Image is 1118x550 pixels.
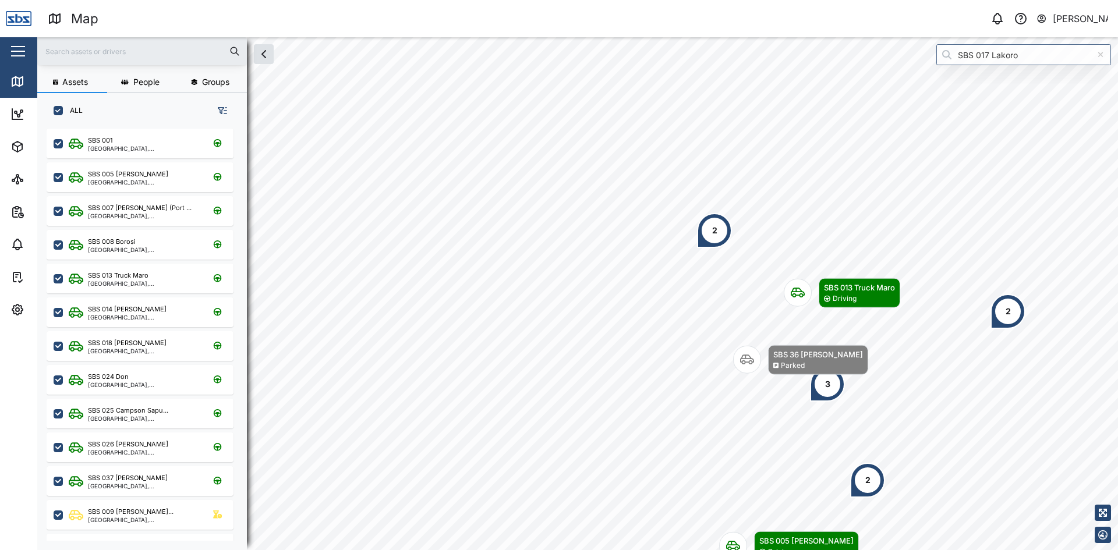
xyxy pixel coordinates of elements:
[71,9,98,29] div: Map
[88,136,112,146] div: SBS 001
[712,224,717,237] div: 2
[30,303,72,316] div: Settings
[30,108,83,120] div: Dashboard
[88,517,199,523] div: [GEOGRAPHIC_DATA], [GEOGRAPHIC_DATA]
[825,378,830,391] div: 3
[88,338,167,348] div: SBS 018 [PERSON_NAME]
[30,271,62,283] div: Tasks
[30,75,56,88] div: Map
[88,179,199,185] div: [GEOGRAPHIC_DATA], [GEOGRAPHIC_DATA]
[30,205,70,218] div: Reports
[88,439,168,449] div: SBS 026 [PERSON_NAME]
[62,78,88,86] span: Assets
[88,382,199,388] div: [GEOGRAPHIC_DATA], [GEOGRAPHIC_DATA]
[44,42,240,60] input: Search assets or drivers
[1006,305,1011,318] div: 2
[833,293,857,304] div: Driving
[47,125,246,541] div: grid
[88,473,168,483] div: SBS 037 [PERSON_NAME]
[30,173,58,186] div: Sites
[88,203,192,213] div: SBS 007 [PERSON_NAME] (Port ...
[88,304,167,314] div: SBS 014 [PERSON_NAME]
[697,213,732,248] div: Map marker
[88,449,199,455] div: [GEOGRAPHIC_DATA], [GEOGRAPHIC_DATA]
[88,146,199,151] div: [GEOGRAPHIC_DATA], [GEOGRAPHIC_DATA]
[37,37,1118,550] canvas: Map
[30,238,66,251] div: Alarms
[936,44,1111,65] input: Search by People, Asset, Geozone or Place
[88,271,148,281] div: SBS 013 Truck Maro
[88,507,174,517] div: SBS 009 [PERSON_NAME]...
[88,213,199,219] div: [GEOGRAPHIC_DATA], [GEOGRAPHIC_DATA]
[133,78,160,86] span: People
[88,483,199,489] div: [GEOGRAPHIC_DATA], [GEOGRAPHIC_DATA]
[88,372,129,382] div: SBS 024 Don
[850,463,885,498] div: Map marker
[202,78,229,86] span: Groups
[865,474,871,487] div: 2
[88,237,136,247] div: SBS 008 Borosi
[88,281,199,286] div: [GEOGRAPHIC_DATA], [GEOGRAPHIC_DATA]
[88,314,199,320] div: [GEOGRAPHIC_DATA], [GEOGRAPHIC_DATA]
[88,247,199,253] div: [GEOGRAPHIC_DATA], [GEOGRAPHIC_DATA]
[1053,12,1109,26] div: [PERSON_NAME]
[784,278,900,308] div: Map marker
[824,282,895,293] div: SBS 013 Truck Maro
[773,349,863,360] div: SBS 36 [PERSON_NAME]
[1036,10,1109,27] button: [PERSON_NAME]
[88,169,168,179] div: SBS 005 [PERSON_NAME]
[63,106,83,115] label: ALL
[759,535,854,547] div: SBS 005 [PERSON_NAME]
[30,140,66,153] div: Assets
[88,416,199,421] div: [GEOGRAPHIC_DATA], [GEOGRAPHIC_DATA]
[88,406,168,416] div: SBS 025 Campson Sapu...
[733,345,868,375] div: Map marker
[781,360,805,371] div: Parked
[990,294,1025,329] div: Map marker
[88,348,199,354] div: [GEOGRAPHIC_DATA], [GEOGRAPHIC_DATA]
[810,367,845,402] div: Map marker
[6,6,31,31] img: Main Logo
